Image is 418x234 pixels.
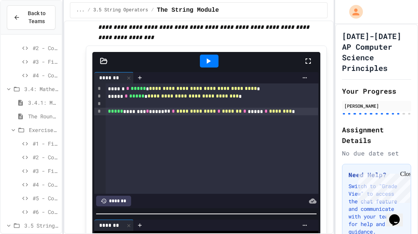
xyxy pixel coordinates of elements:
[28,99,59,107] span: 3.4.1: Mathematical Operators
[24,221,59,229] span: 3.5 String Operators
[7,5,55,30] button: Back to Teams
[33,153,59,161] span: #2 - Complete the Code (Easy)
[33,194,59,202] span: #5 - Complete the Code (Hard)
[29,126,59,134] span: Exercise - Mathematical Operators
[24,85,59,93] span: 3.4: Mathematical Operators
[344,102,409,109] div: [PERSON_NAME]
[76,7,85,13] span: ...
[341,3,365,20] div: My Account
[342,149,411,158] div: No due date set
[386,204,410,226] iframe: chat widget
[348,170,405,179] h3: Need Help?
[3,3,52,48] div: Chat with us now!Close
[33,44,59,52] span: #2 - Complete the Code (Easy)
[33,181,59,188] span: #4 - Complete the Code (Medium)
[33,167,59,175] span: #3 - Fix the Code (Medium)
[342,31,411,73] h1: [DATE]-[DATE] AP Computer Science Principles
[342,86,411,96] h2: Your Progress
[157,6,219,15] span: The String Module
[151,7,154,13] span: /
[87,7,90,13] span: /
[33,140,59,148] span: #1 - Fix the Code (Easy)
[355,171,410,203] iframe: chat widget
[33,208,59,216] span: #6 - Complete the Code (Hard)
[342,124,411,146] h2: Assignment Details
[93,7,148,13] span: 3.5 String Operators
[28,112,59,120] span: The Round Function
[33,71,59,79] span: #4 - Complete the Code (Medium)
[25,9,49,25] span: Back to Teams
[33,58,59,66] span: #3 - Fix the Code (Medium)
